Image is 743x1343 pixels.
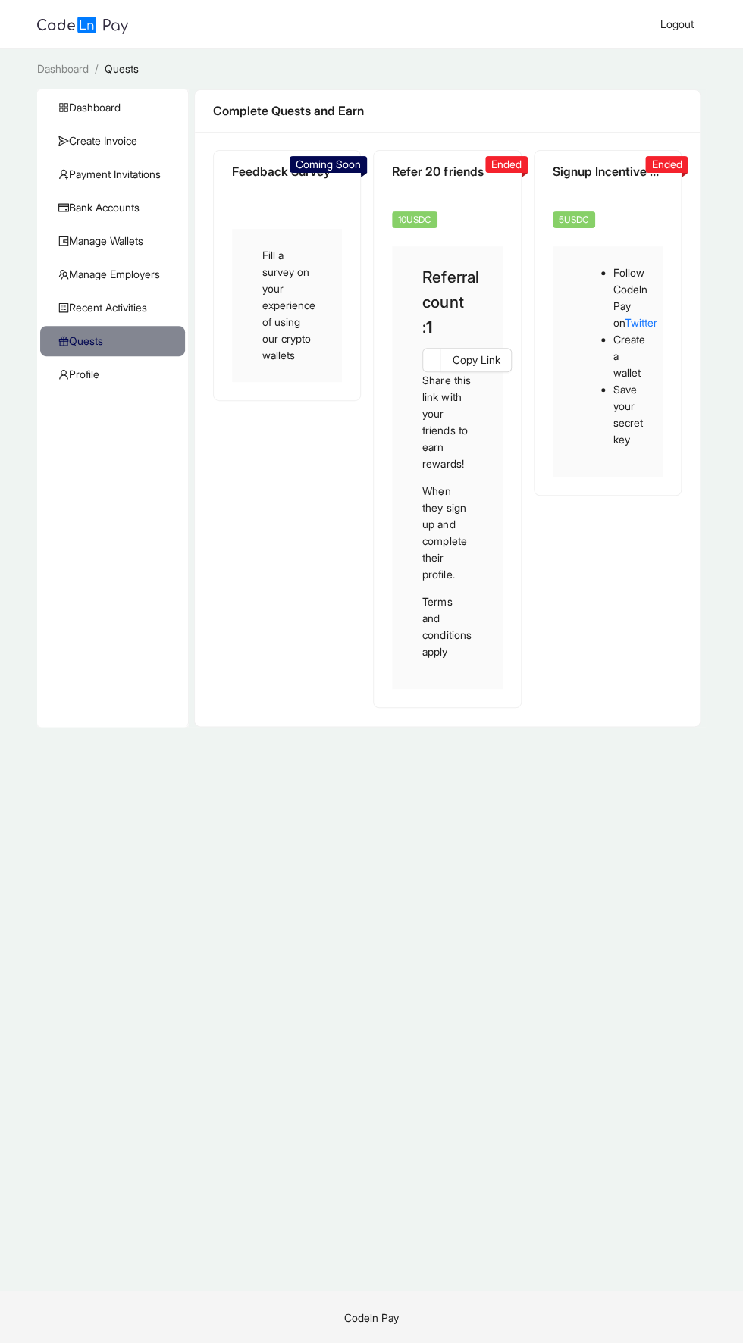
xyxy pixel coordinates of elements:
[58,136,69,146] span: send
[58,336,69,346] span: gift
[58,202,69,213] span: credit-card
[440,348,512,372] button: Copy Link
[105,62,139,75] span: Quests
[296,158,361,171] span: Coming Soon
[37,62,89,75] span: Dashboard
[58,92,173,123] span: Dashboard
[422,265,472,340] h2: Referral count :
[58,226,173,256] span: Manage Wallets
[553,211,595,228] span: 5USDC
[553,162,663,181] div: Signup Incentive - $5 for first 1000 users
[58,359,173,390] span: Profile
[58,269,69,280] span: team
[232,229,342,382] div: Fill a survey on your experience of using our crypto wallets
[422,483,472,583] p: When they sign up and complete their profile.
[613,331,632,381] li: Create a wallet
[58,293,173,323] span: Recent Activities
[651,158,682,171] span: Ended
[58,169,69,180] span: user-add
[392,162,502,181] div: Refer 20 friends
[58,236,69,246] span: wallet
[491,158,522,171] span: Ended
[625,316,657,329] a: Twitter
[613,265,632,331] li: Follow Codeln Pay on
[58,193,173,223] span: Bank Accounts
[58,259,173,290] span: Manage Employers
[426,318,432,337] span: 1
[58,126,173,156] span: Create Invoice
[422,593,472,660] p: Terms and conditions apply
[58,102,69,113] span: appstore
[37,17,128,34] img: logo
[392,211,437,228] span: 10USDC
[422,372,472,472] p: Share this link with your friends to earn rewards!
[452,352,500,368] span: Copy Link
[213,102,682,121] div: Complete Quests and Earn
[660,17,694,30] span: Logout
[58,159,173,189] span: Payment Invitations
[95,62,99,75] span: /
[58,326,173,356] span: Quests
[58,302,69,313] span: profile
[58,369,69,380] span: user
[232,162,342,181] div: Feedback Survey
[613,381,632,448] li: Save your secret key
